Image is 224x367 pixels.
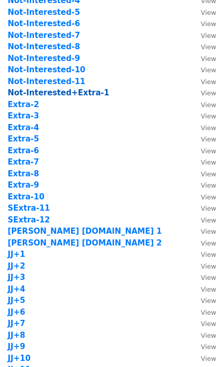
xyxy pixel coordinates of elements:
[191,250,216,259] a: View
[8,54,80,63] a: Not-Interested-9
[8,203,50,213] a: SExtra-11
[8,100,39,109] a: Extra-2
[8,111,39,120] a: Extra-3
[201,193,216,201] small: View
[191,180,216,190] a: View
[201,158,216,166] small: View
[191,111,216,120] a: View
[191,227,216,236] a: View
[201,66,216,74] small: View
[191,88,216,97] a: View
[8,180,39,190] strong: Extra-9
[191,77,216,86] a: View
[191,261,216,271] a: View
[8,157,39,167] a: Extra-7
[191,238,216,248] a: View
[201,78,216,86] small: View
[191,31,216,40] a: View
[191,215,216,225] a: View
[173,318,224,367] iframe: Chat Widget
[191,169,216,178] a: View
[191,284,216,294] a: View
[201,228,216,235] small: View
[201,297,216,304] small: View
[8,146,39,155] a: Extra-6
[8,8,80,17] a: Not-Interested-5
[201,274,216,281] small: View
[8,342,25,351] a: JJ+9
[191,54,216,63] a: View
[191,42,216,51] a: View
[8,169,39,178] a: Extra-8
[8,227,162,236] a: [PERSON_NAME] [DOMAIN_NAME] 1
[201,124,216,132] small: View
[201,135,216,143] small: View
[8,261,25,271] strong: JJ+2
[191,65,216,74] a: View
[8,250,25,259] a: JJ+1
[191,100,216,109] a: View
[201,32,216,39] small: View
[191,157,216,167] a: View
[8,31,80,40] a: Not-Interested-7
[8,238,162,248] a: [PERSON_NAME] [DOMAIN_NAME] 2
[191,308,216,317] a: View
[201,43,216,51] small: View
[201,55,216,63] small: View
[8,273,25,282] a: JJ+3
[191,203,216,213] a: View
[8,134,39,144] a: Extra-5
[8,296,25,305] a: JJ+5
[8,65,86,74] a: Not-Interested-10
[191,146,216,155] a: View
[8,19,80,28] a: Not-Interested-6
[191,8,216,17] a: View
[201,309,216,316] small: View
[8,42,80,51] a: Not-Interested-8
[8,319,25,328] strong: JJ+7
[8,354,31,363] a: JJ+10
[8,308,25,317] a: JJ+6
[8,215,50,225] a: SExtra-12
[191,123,216,132] a: View
[8,192,45,201] a: Extra-10
[201,262,216,270] small: View
[8,123,39,132] a: Extra-4
[201,9,216,16] small: View
[8,331,25,340] a: JJ+8
[201,251,216,258] small: View
[191,19,216,28] a: View
[191,273,216,282] a: View
[201,89,216,97] small: View
[191,134,216,144] a: View
[191,192,216,201] a: View
[8,77,86,86] a: Not-Interested-11
[8,88,109,97] a: Not-Interested+Extra-1
[201,205,216,212] small: View
[201,20,216,28] small: View
[8,284,25,294] strong: JJ+4
[201,286,216,293] small: View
